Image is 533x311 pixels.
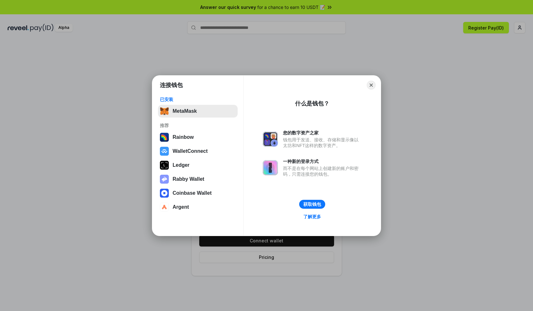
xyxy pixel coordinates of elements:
[160,97,236,102] div: 已安装
[160,107,169,116] img: svg+xml,%3Csvg%20fill%3D%22none%22%20height%3D%2233%22%20viewBox%3D%220%200%2035%2033%22%20width%...
[173,162,189,168] div: Ledger
[160,175,169,184] img: svg+xml,%3Csvg%20xmlns%3D%22http%3A%2F%2Fwww.w3.org%2F2000%2Fsvg%22%20fill%3D%22none%22%20viewBox...
[263,132,278,147] img: svg+xml,%3Csvg%20xmlns%3D%22http%3A%2F%2Fwww.w3.org%2F2000%2Fsvg%22%20fill%3D%22none%22%20viewBox...
[303,214,321,220] div: 了解更多
[367,81,376,90] button: Close
[160,203,169,212] img: svg+xml,%3Csvg%20width%3D%2228%22%20height%3D%2228%22%20viewBox%3D%220%200%2028%2028%22%20fill%3D...
[158,145,238,158] button: WalletConnect
[158,187,238,199] button: Coinbase Wallet
[263,160,278,175] img: svg+xml,%3Csvg%20xmlns%3D%22http%3A%2F%2Fwww.w3.org%2F2000%2Fsvg%22%20fill%3D%22none%22%20viewBox...
[283,130,362,136] div: 您的数字资产之家
[160,81,183,89] h1: 连接钱包
[173,190,212,196] div: Coinbase Wallet
[303,201,321,207] div: 获取钱包
[299,200,325,209] button: 获取钱包
[160,189,169,198] img: svg+xml,%3Csvg%20width%3D%2228%22%20height%3D%2228%22%20viewBox%3D%220%200%2028%2028%22%20fill%3D...
[158,131,238,144] button: Rainbow
[173,148,208,154] div: WalletConnect
[173,108,197,114] div: MetaMask
[160,161,169,170] img: svg+xml,%3Csvg%20xmlns%3D%22http%3A%2F%2Fwww.w3.org%2F2000%2Fsvg%22%20width%3D%2228%22%20height%3...
[173,204,189,210] div: Argent
[160,123,236,128] div: 推荐
[283,137,362,148] div: 钱包用于发送、接收、存储和显示像以太坊和NFT这样的数字资产。
[158,159,238,172] button: Ledger
[299,213,325,221] a: 了解更多
[173,134,194,140] div: Rainbow
[158,173,238,186] button: Rabby Wallet
[158,105,238,118] button: MetaMask
[283,166,362,177] div: 而不是在每个网站上创建新的账户和密码，只需连接您的钱包。
[295,100,329,107] div: 什么是钱包？
[173,176,204,182] div: Rabby Wallet
[158,201,238,213] button: Argent
[160,133,169,142] img: svg+xml,%3Csvg%20width%3D%22120%22%20height%3D%22120%22%20viewBox%3D%220%200%20120%20120%22%20fil...
[283,159,362,164] div: 一种新的登录方式
[160,147,169,156] img: svg+xml,%3Csvg%20width%3D%2228%22%20height%3D%2228%22%20viewBox%3D%220%200%2028%2028%22%20fill%3D...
